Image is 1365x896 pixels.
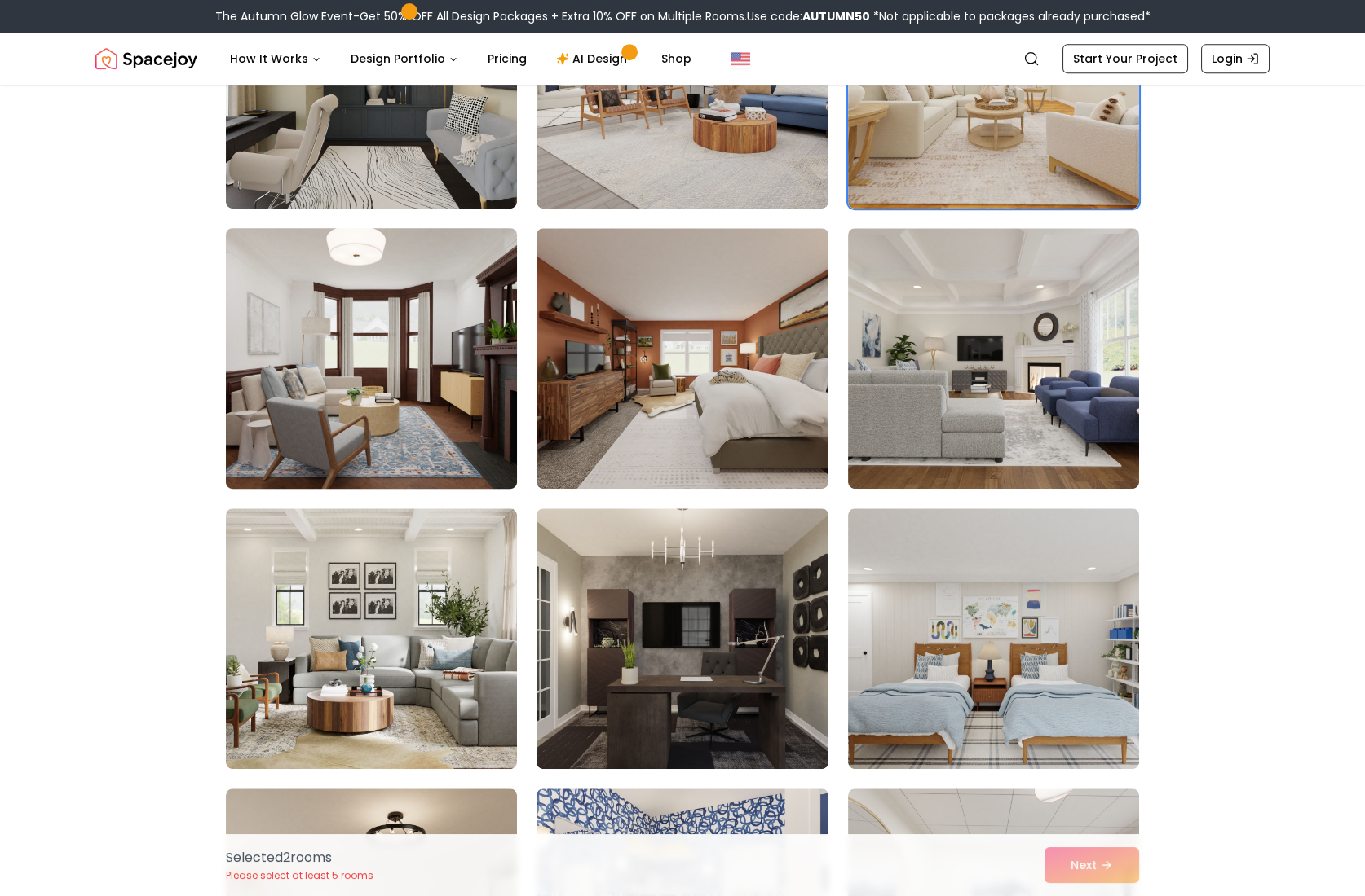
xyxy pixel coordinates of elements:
span: *Not applicable to packages already purchased* [870,8,1151,24]
img: Room room-24 [848,228,1139,489]
img: Room room-23 [537,228,828,489]
a: Start Your Project [1062,44,1188,73]
nav: Main [217,42,705,75]
button: Design Portfolio [338,42,471,75]
a: Pricing [475,42,540,75]
nav: Global [95,33,1270,85]
img: Spacejoy Logo [95,42,197,75]
a: AI Design [543,42,645,75]
img: Room room-27 [848,508,1139,769]
p: Please select at least 5 rooms [226,869,373,882]
p: Selected 2 room s [226,848,373,867]
b: AUTUMN50 [802,8,870,24]
img: Room room-25 [226,508,517,769]
a: Spacejoy [95,42,197,75]
img: Room room-26 [537,508,828,769]
span: Use code: [747,8,870,24]
button: How It Works [217,42,334,75]
a: Login [1201,44,1270,73]
img: Room room-22 [219,222,524,495]
a: Shop [648,42,705,75]
img: United States [731,49,750,68]
div: The Autumn Glow Event-Get 50% OFF All Design Packages + Extra 10% OFF on Multiple Rooms. [215,8,1151,24]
